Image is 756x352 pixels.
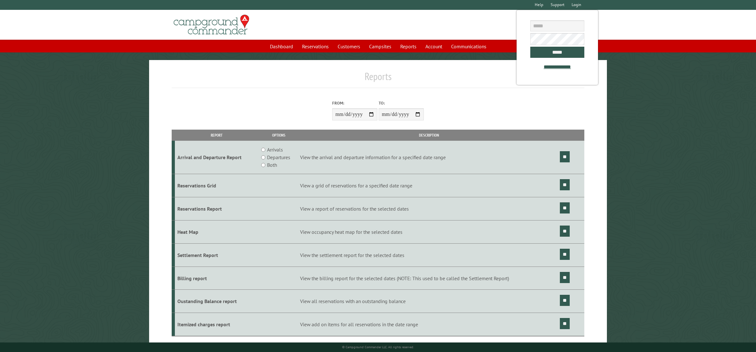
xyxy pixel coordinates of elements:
img: Campground Commander [172,12,251,37]
td: View the billing report for the selected dates (NOTE: This used to be called the Settlement Report) [299,267,559,290]
td: View a report of reservations for the selected dates [299,197,559,220]
td: Arrival and Departure Report [175,141,258,174]
label: From: [332,100,377,106]
a: Campsites [365,40,395,52]
td: View all reservations with an outstanding balance [299,290,559,313]
h1: Reports [172,70,584,88]
td: Settlement Report [175,243,258,267]
td: View add on items for all reservations in the date range [299,313,559,336]
a: Reservations [298,40,333,52]
td: Oustanding Balance report [175,290,258,313]
td: Reservations Report [175,197,258,220]
td: Itemized charges report [175,313,258,336]
td: View the settlement report for the selected dates [299,243,559,267]
label: To: [379,100,424,106]
td: View a grid of reservations for a specified date range [299,174,559,197]
td: Billing report [175,267,258,290]
td: Heat Map [175,220,258,244]
a: Communications [447,40,490,52]
th: Description [299,130,559,141]
small: © Campground Commander LLC. All rights reserved. [342,345,414,349]
a: Customers [334,40,364,52]
label: Departures [267,153,290,161]
th: Options [258,130,299,141]
a: Account [422,40,446,52]
td: View occupancy heat map for the selected dates [299,220,559,244]
a: Dashboard [266,40,297,52]
th: Report [175,130,258,141]
label: Arrivals [267,146,283,153]
td: Reservations Grid [175,174,258,197]
a: Reports [396,40,420,52]
label: Both [267,161,277,169]
td: View the arrival and departure information for a specified date range [299,141,559,174]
